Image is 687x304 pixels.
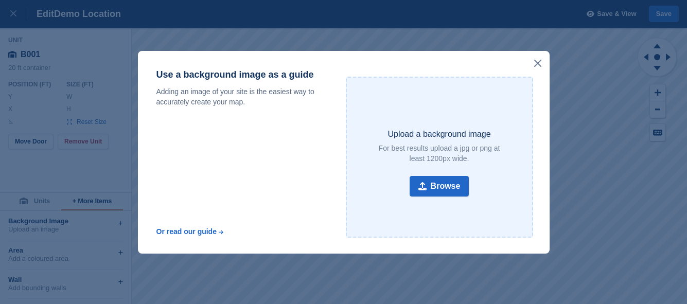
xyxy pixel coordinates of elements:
button: Browse [410,176,469,196]
p: Use a background image as a guide [156,69,327,80]
p: For best results upload a jpg or png at least 1200px wide. [375,143,504,164]
a: Or read our guide [156,227,224,236]
p: Adding an image of your site is the easiest way to accurately create your map. [156,86,327,107]
p: Upload a background image [387,129,490,139]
